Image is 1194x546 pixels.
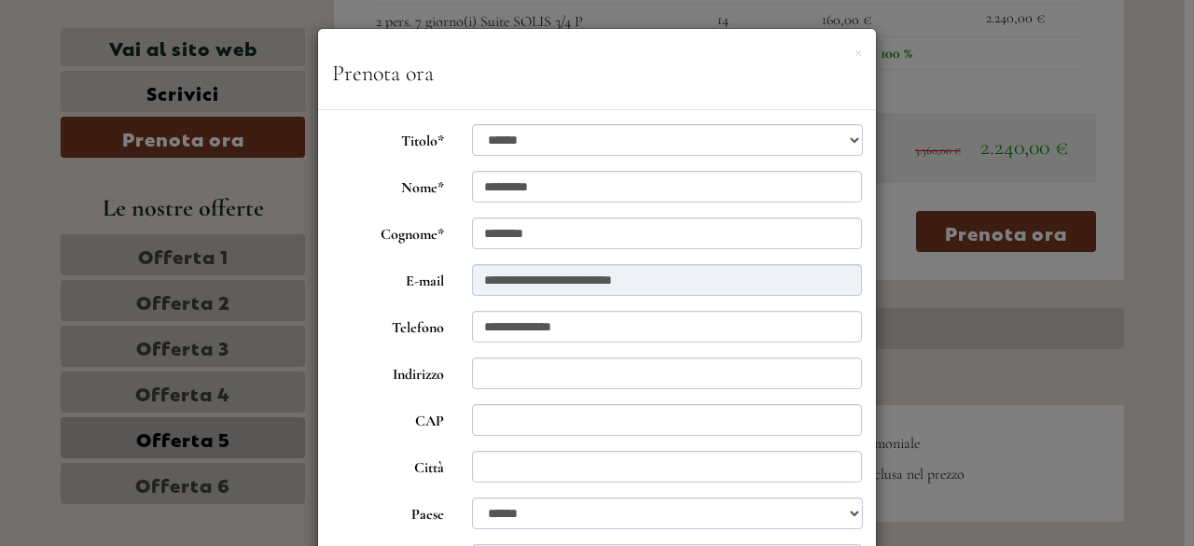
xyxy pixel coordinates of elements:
label: Indirizzo [318,357,458,385]
label: Città [318,451,458,479]
label: Paese [318,497,458,525]
h3: Prenota ora [332,62,862,86]
label: CAP [318,404,458,432]
label: Titolo* [318,124,458,152]
button: × [854,41,862,61]
label: Nome* [318,171,458,199]
label: E-mail [318,264,458,292]
label: Telefono [318,311,458,339]
label: Cognome* [318,217,458,245]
